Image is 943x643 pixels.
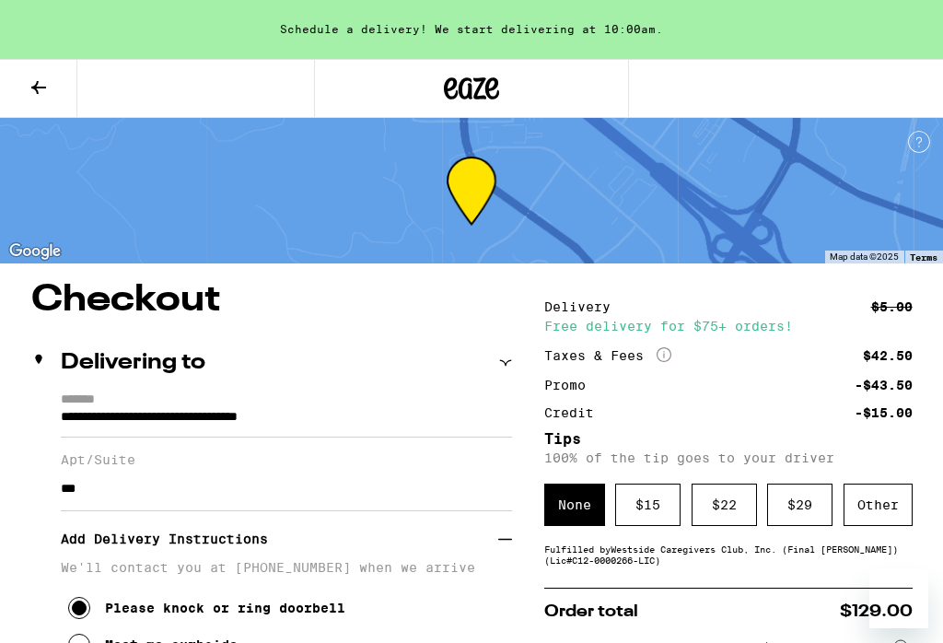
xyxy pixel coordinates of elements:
[61,560,512,575] p: We'll contact you at [PHONE_NUMBER] when we arrive
[869,569,928,628] iframe: Button to launch messaging window, conversation in progress
[105,601,345,615] div: Please knock or ring doorbell
[544,450,913,465] p: 100% of the tip goes to your driver
[5,240,65,263] a: Open this area in Google Maps (opens a new window)
[855,406,913,419] div: -$15.00
[544,432,913,447] h5: Tips
[855,379,913,392] div: -$43.50
[61,518,498,560] h3: Add Delivery Instructions
[871,300,913,313] div: $5.00
[68,590,345,626] button: Please knock or ring doorbell
[767,484,832,526] div: $ 29
[544,484,605,526] div: None
[544,544,913,566] div: Fulfilled by Westside Caregivers Club, Inc. (Final [PERSON_NAME]) (Lic# C12-0000266-LIC )
[31,282,512,319] h1: Checkout
[844,484,913,526] div: Other
[544,603,638,620] span: Order total
[544,347,671,364] div: Taxes & Fees
[840,603,913,620] span: $129.00
[544,379,599,392] div: Promo
[863,349,913,362] div: $42.50
[615,484,681,526] div: $ 15
[830,251,899,262] span: Map data ©2025
[61,452,512,467] label: Apt/Suite
[544,406,607,419] div: Credit
[544,320,913,333] div: Free delivery for $75+ orders!
[692,484,757,526] div: $ 22
[910,251,937,263] a: Terms
[5,240,65,263] img: Google
[544,300,623,313] div: Delivery
[61,352,205,374] h2: Delivering to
